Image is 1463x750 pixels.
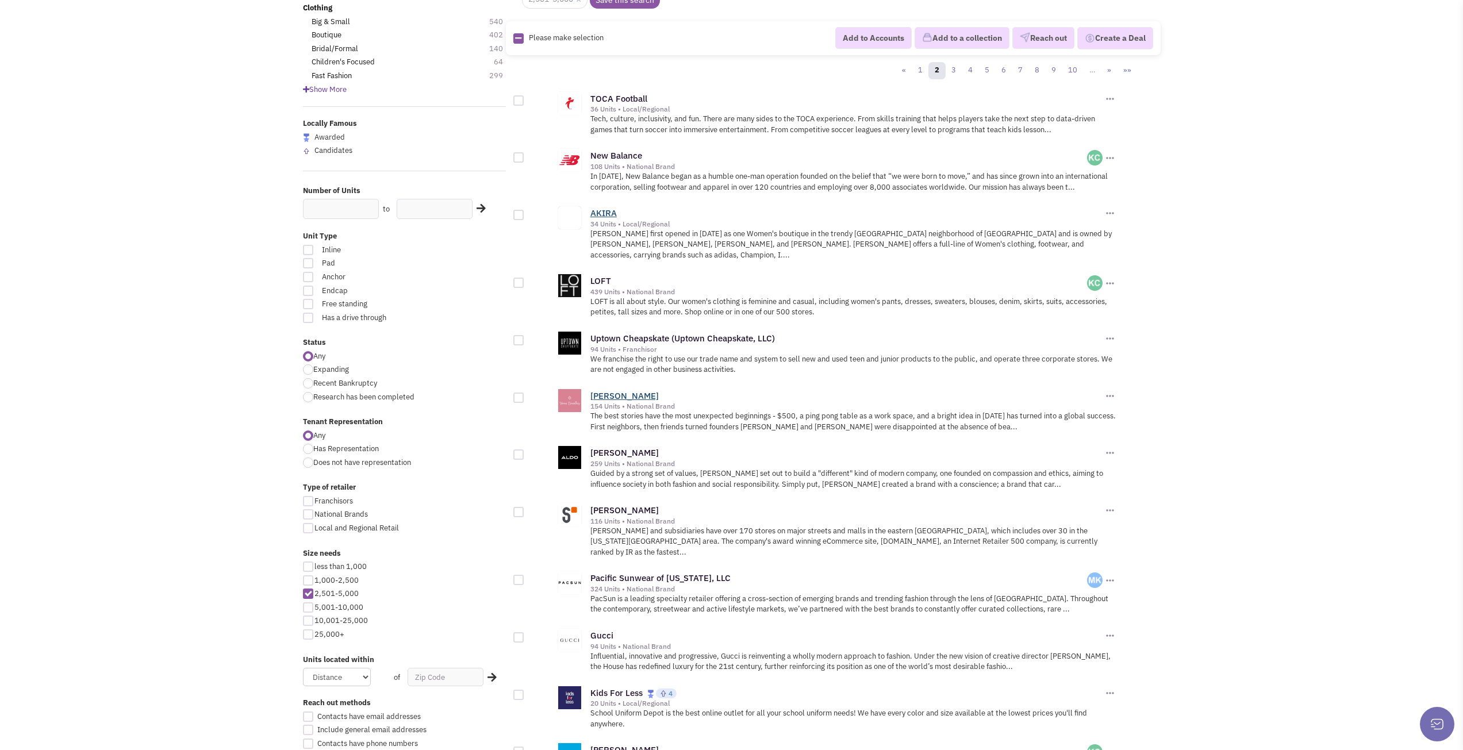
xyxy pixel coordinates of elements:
img: locallyfamous-upvote.png [660,690,667,697]
p: Guided by a strong set of values, [PERSON_NAME] set out to build a "different" kind of modern com... [590,468,1116,490]
img: teWl9Dtx2ke2FFSUte9CyA.png [1087,275,1103,291]
label: Status [303,337,506,348]
div: 36 Units • Local/Regional [590,105,1103,114]
button: Create a Deal [1077,27,1153,50]
a: AKIRA [590,207,617,218]
p: The best stories have the most unexpected beginnings - $500, a ping pong table as a work space, a... [590,411,1116,432]
span: 540 [489,17,514,28]
span: 140 [489,44,514,55]
img: teWl9Dtx2ke2FFSUte9CyA.png [1087,150,1103,166]
span: Free standing [314,299,442,310]
img: Deal-Dollar.png [1085,32,1095,45]
span: 10,001-25,000 [314,616,368,625]
div: 94 Units • National Brand [590,642,1103,651]
label: Locally Famous [303,118,506,129]
div: 108 Units • National Brand [590,162,1088,171]
div: 259 Units • National Brand [590,459,1103,468]
a: 9 [1045,62,1062,79]
p: Influential, innovative and progressive, Gucci is reinventing a wholly modern approach to fashion... [590,651,1116,672]
a: Bridal/Formal [312,44,358,55]
img: icon-collection-lavender.png [922,32,932,43]
span: Research has been completed [313,392,414,402]
span: 402 [489,30,514,41]
p: In [DATE], New Balance began as a humble one-man operation founded on the belief that “we were bo... [590,171,1116,193]
a: Uptown Cheapskate (Uptown Cheapskate, LLC) [590,333,775,344]
p: LOFT is all about style. Our women's clothing is feminine and casual, including women's pants, dr... [590,297,1116,318]
span: of [394,672,400,682]
label: Units located within [303,655,506,666]
a: »» [1117,62,1138,79]
a: Boutique [312,30,341,41]
div: 154 Units • National Brand [590,402,1103,411]
p: PacSun is a leading specialty retailer offering a cross-section of emerging brands and trending f... [590,594,1116,615]
a: 5 [978,62,996,79]
a: LOFT [590,275,611,286]
label: Unit Type [303,231,506,242]
input: Zip Code [408,668,483,686]
label: Type of retailer [303,482,506,493]
span: 5,001-10,000 [314,602,363,612]
a: [PERSON_NAME] [590,505,659,516]
a: TOCA Football [590,93,647,104]
span: Expanding [313,364,349,374]
p: School Uniform Depot is the best online outlet for all your school uniform needs! We have every c... [590,708,1116,729]
button: Add to a collection [915,27,1009,49]
a: Big & Small [312,17,350,28]
a: « [896,62,912,79]
span: Inline [314,245,442,256]
div: 94 Units • Franchisor [590,345,1103,354]
img: locallyfamous-largeicon.png [303,133,310,142]
a: [PERSON_NAME] [590,390,659,401]
label: Size needs [303,548,506,559]
a: 2 [928,62,946,79]
a: Fast Fashion [312,71,352,82]
a: » [1101,62,1118,79]
a: 4 [962,62,979,79]
div: Search Nearby [469,201,487,216]
a: 6 [995,62,1012,79]
span: Candidates [314,145,352,155]
div: Search Nearby [480,670,498,685]
span: Does not have representation [313,457,411,467]
span: Contacts have email addresses [317,711,421,721]
a: … [1083,62,1101,79]
a: New Balance [590,150,642,161]
span: Has a drive through [314,313,442,324]
span: 1,000-2,500 [314,575,359,585]
img: Rectangle.png [513,33,524,44]
span: Please make selection [529,33,604,43]
p: Tech, culture, inclusivity, and fun. There are many sides to the TOCA experience. From skills tra... [590,114,1116,135]
img: locallyfamous-largeicon.png [647,690,654,698]
a: Kids For Less [590,687,643,698]
a: 3 [945,62,962,79]
span: 64 [494,57,514,68]
a: 8 [1028,62,1046,79]
img: locallyfamous-upvote.png [303,148,310,155]
div: 116 Units • National Brand [590,517,1103,526]
label: Number of Units [303,186,506,197]
span: Pad [314,258,442,269]
p: [PERSON_NAME] first opened in [DATE] as one Women's boutique in the trendy [GEOGRAPHIC_DATA] neig... [590,229,1116,261]
a: Gucci [590,630,613,641]
span: Anchor [314,272,442,283]
div: 34 Units • Local/Regional [590,220,1103,229]
button: Add to Accounts [835,27,912,49]
span: Include general email addresses [317,725,427,734]
span: Any [313,351,325,361]
span: Recent Bankruptcy [313,378,377,388]
span: Endcap [314,286,442,297]
span: Local and Regional Retail [314,523,399,533]
span: 299 [489,71,514,82]
a: 10 [1062,62,1084,79]
span: Awarded [314,132,345,142]
a: 7 [1012,62,1029,79]
span: Has Representation [313,444,379,453]
span: Contacts have phone numbers [317,739,418,748]
label: to [383,204,390,215]
button: Reach out [1012,27,1074,49]
span: 25,000+ [314,629,344,639]
span: National Brands [314,509,368,519]
label: Tenant Representation [303,417,506,428]
div: 324 Units • National Brand [590,584,1088,594]
span: 4 [669,689,673,698]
